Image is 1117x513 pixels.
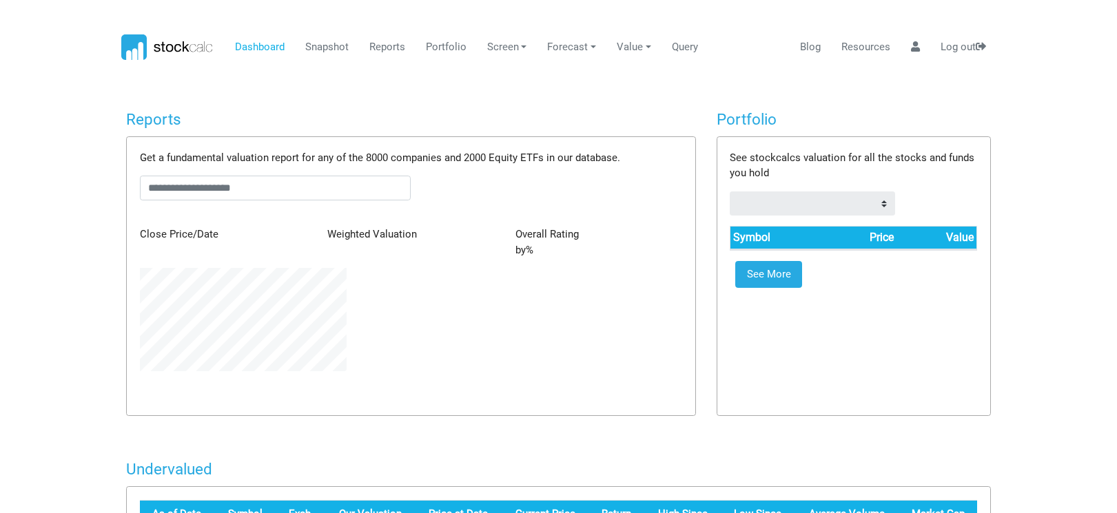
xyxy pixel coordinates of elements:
a: Forecast [542,34,602,61]
h4: Portfolio [717,110,991,129]
a: Log out [935,34,991,61]
a: Snapshot [300,34,353,61]
th: Price [818,227,896,249]
span: Overall Rating [515,228,579,240]
a: Value [612,34,657,61]
h4: Reports [126,110,696,129]
a: Resources [836,34,895,61]
a: See More [735,261,802,289]
p: Get a fundamental valuation report for any of the 8000 companies and 2000 Equity ETFs in our data... [140,150,682,166]
div: by % [505,227,693,258]
a: Reports [364,34,410,61]
p: See stockcalcs valuation for all the stocks and funds you hold [730,150,977,181]
a: Query [666,34,703,61]
th: Symbol [730,227,818,249]
th: Value [896,227,976,249]
a: Blog [795,34,826,61]
a: Portfolio [420,34,471,61]
span: Close Price/Date [140,228,218,240]
a: Dashboard [229,34,289,61]
span: Weighted Valuation [327,228,417,240]
a: Screen [482,34,532,61]
h4: Undervalued [126,460,991,479]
